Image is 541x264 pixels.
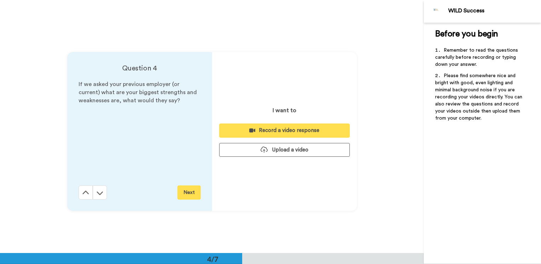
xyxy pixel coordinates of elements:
[225,127,344,134] div: Record a video response
[428,3,445,20] img: Profile Image
[79,81,198,103] span: If we asked your previous employer (or current) what are your biggest strengths and weaknesses ar...
[219,124,350,137] button: Record a video response
[435,30,498,38] span: Before you begin
[435,73,524,121] span: Please find somewhere nice and bright with good, even lighting and minimal background noise if yo...
[273,106,296,115] p: I want to
[177,185,201,200] button: Next
[196,254,230,264] div: 4/7
[448,7,541,14] div: WILD Success
[435,48,519,67] span: Remember to read the questions carefully before recording or typing down your answer.
[219,143,350,157] button: Upload a video
[79,63,201,73] h4: Question 4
